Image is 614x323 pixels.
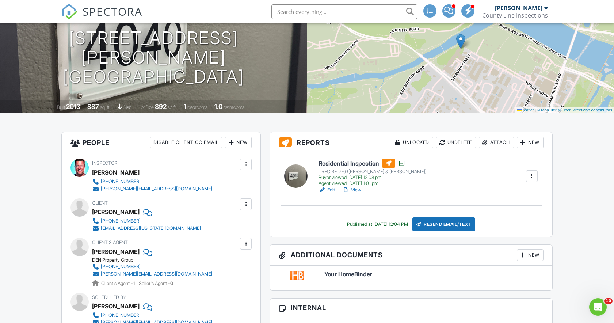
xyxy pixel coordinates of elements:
div: New [225,137,252,148]
span: Inspector [92,160,117,166]
h3: Additional Documents [270,245,552,266]
div: [PERSON_NAME] [92,167,140,178]
span: Seller's Agent - [139,281,173,286]
a: Your HomeBinder [324,271,544,278]
strong: 1 [133,281,135,286]
div: [PERSON_NAME][EMAIL_ADDRESS][DOMAIN_NAME] [101,186,212,192]
div: New [517,137,544,148]
span: 10 [604,298,613,304]
div: Undelete [436,137,476,148]
div: 2013 [66,103,80,110]
a: [EMAIL_ADDRESS][US_STATE][DOMAIN_NAME] [92,225,201,232]
a: [PERSON_NAME][EMAIL_ADDRESS][DOMAIN_NAME] [92,185,212,193]
span: sq. ft. [100,104,110,110]
div: [PERSON_NAME][EMAIL_ADDRESS][DOMAIN_NAME] [101,271,212,277]
div: [PHONE_NUMBER] [101,218,141,224]
a: Leaflet [517,108,534,112]
div: New [517,249,544,261]
div: [EMAIL_ADDRESS][US_STATE][DOMAIN_NAME] [101,225,201,231]
a: [PERSON_NAME] [92,246,140,257]
input: Search everything... [271,4,417,19]
div: [PHONE_NUMBER] [101,312,141,318]
div: [PERSON_NAME] [495,4,542,12]
span: Scheduled By [92,294,126,300]
img: homebinder-01ee79ab6597d7457983ebac235b49a047b0a9616a008fb4a345000b08f3b69e.png [290,271,304,280]
span: SPECTORA [83,4,142,19]
a: © MapTiler [537,108,557,112]
div: Resend Email/Text [412,217,475,231]
span: sq.ft. [168,104,177,110]
div: 887 [87,103,99,110]
h1: [STREET_ADDRESS][PERSON_NAME] [GEOGRAPHIC_DATA] [12,28,295,86]
div: 1.0 [214,103,222,110]
span: Built [57,104,65,110]
a: [PHONE_NUMBER] [92,178,212,185]
a: © OpenStreetMap contributors [558,108,612,112]
span: Lot Size [138,104,154,110]
h3: Internal [270,299,552,318]
div: Disable Client CC Email [150,137,222,148]
div: Buyer viewed [DATE] 12:08 pm [319,175,427,180]
div: Unlocked [392,137,433,148]
span: | [535,108,536,112]
div: [PHONE_NUMBER] [101,179,141,185]
div: [PERSON_NAME] [92,301,140,312]
div: DEN Property Group [92,257,218,263]
div: County Line Inspections [482,12,548,19]
a: [PERSON_NAME][EMAIL_ADDRESS][DOMAIN_NAME] [92,270,212,278]
div: Agent viewed [DATE] 1:01 pm [319,180,427,186]
div: 392 [155,103,167,110]
a: [PHONE_NUMBER] [92,312,212,319]
div: Published at [DATE] 12:04 PM [347,221,408,227]
h3: Reports [270,132,552,153]
span: bathrooms [224,104,244,110]
span: bedrooms [187,104,207,110]
span: Client's Agent - [101,281,136,286]
a: SPECTORA [61,10,142,25]
div: TREC REI 7-6 ([PERSON_NAME] & [PERSON_NAME]) [319,169,427,175]
div: Attach [479,137,514,148]
a: [PHONE_NUMBER] [92,263,212,270]
div: 1 [184,103,186,110]
iframe: Intercom live chat [589,298,607,316]
a: Residential Inspection TREC REI 7-6 ([PERSON_NAME] & [PERSON_NAME]) Buyer viewed [DATE] 12:08 pm ... [319,159,427,186]
div: [PERSON_NAME] [92,206,140,217]
span: Client's Agent [92,240,128,245]
h3: People [62,132,260,153]
img: The Best Home Inspection Software - Spectora [61,4,77,20]
h6: Residential Inspection [319,159,427,168]
a: Edit [319,186,335,194]
a: [PHONE_NUMBER] [92,217,201,225]
strong: 0 [170,281,173,286]
div: [PHONE_NUMBER] [101,264,141,270]
a: View [342,186,361,194]
img: Marker [456,34,465,49]
span: slab [123,104,131,110]
span: Client [92,200,108,206]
